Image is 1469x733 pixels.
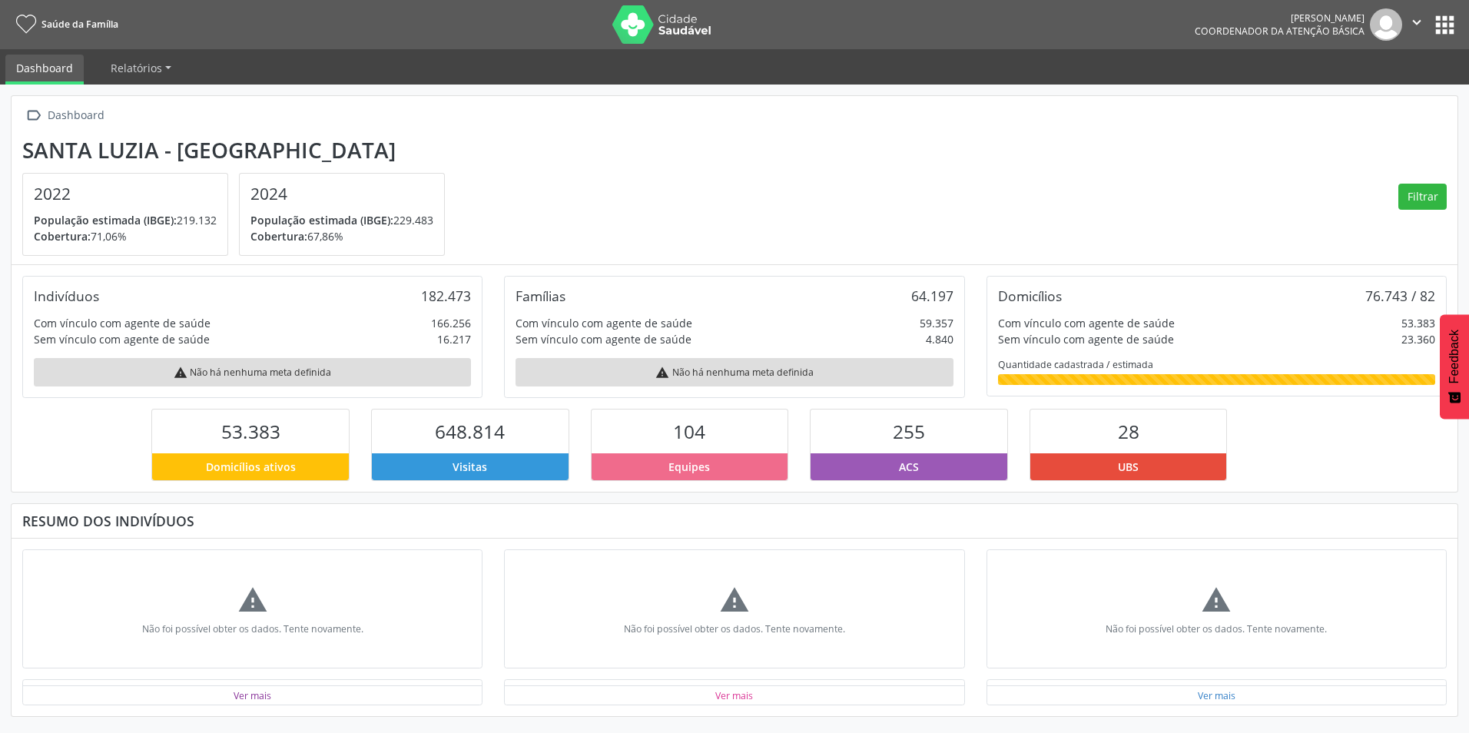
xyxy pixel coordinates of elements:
[911,287,953,304] div: 64.197
[926,331,953,347] div: 4.840
[516,331,691,347] div: Sem vínculo com agente de saúde
[998,287,1062,304] div: Domicílios
[516,358,953,386] div: Não há nenhuma meta definida
[111,61,162,75] span: Relatórios
[998,358,1435,371] div: Quantidade cadastrada / estimada
[233,688,272,703] button: Ver mais
[437,331,471,347] div: 16.217
[34,287,99,304] div: Indivíduos
[998,315,1175,331] div: Com vínculo com agente de saúde
[221,419,280,444] span: 53.383
[1370,8,1402,41] img: img
[34,212,217,228] p: 219.132
[22,138,456,163] div: Santa Luzia - [GEOGRAPHIC_DATA]
[435,419,505,444] span: 648.814
[516,287,565,304] div: Famílias
[1118,419,1139,444] span: 28
[1365,287,1435,304] div: 76.743 / 82
[920,315,953,331] div: 59.357
[174,366,187,380] i: warning
[34,213,177,227] span: População estimada (IBGE):
[55,622,449,635] div: Não foi possível obter os dados. Tente novamente.
[34,331,210,347] div: Sem vínculo com agente de saúde
[34,228,217,244] p: 71,06%
[537,622,931,635] div: Não foi possível obter os dados. Tente novamente.
[516,315,692,331] div: Com vínculo com agente de saúde
[250,212,433,228] p: 229.483
[1398,184,1447,210] button: Filtrar
[668,459,710,475] span: Equipes
[1118,459,1139,475] span: UBS
[22,104,107,127] a:  Dashboard
[899,459,919,475] span: ACS
[5,55,84,85] a: Dashboard
[250,213,393,227] span: População estimada (IBGE):
[250,228,433,244] p: 67,86%
[1195,12,1365,25] div: [PERSON_NAME]
[893,419,925,444] span: 255
[1408,14,1425,31] i: 
[1402,8,1431,41] button: 
[719,585,750,615] i: warning
[431,315,471,331] div: 166.256
[1401,315,1435,331] div: 53.383
[34,358,471,386] div: Não há nenhuma meta definida
[1440,314,1469,419] button: Feedback - Mostrar pesquisa
[100,55,182,81] a: Relatórios
[250,229,307,244] span: Cobertura:
[1431,12,1458,38] button: apps
[998,331,1174,347] div: Sem vínculo com agente de saúde
[45,104,107,127] div: Dashboard
[34,315,211,331] div: Com vínculo com agente de saúde
[206,459,296,475] span: Domicílios ativos
[453,459,487,475] span: Visitas
[22,104,45,127] i: 
[250,184,433,204] h4: 2024
[34,184,217,204] h4: 2022
[655,366,669,380] i: warning
[41,18,118,31] span: Saúde da Família
[1401,331,1435,347] div: 23.360
[1447,330,1461,383] span: Feedback
[237,585,268,615] i: warning
[22,512,1447,529] div: Resumo dos indivíduos
[421,287,471,304] div: 182.473
[34,229,91,244] span: Cobertura:
[1201,585,1232,615] i: warning
[1197,688,1236,703] button: Ver mais
[673,419,705,444] span: 104
[11,12,118,37] a: Saúde da Família
[1020,622,1414,635] div: Não foi possível obter os dados. Tente novamente.
[715,688,754,703] button: Ver mais
[1195,25,1365,38] span: Coordenador da Atenção Básica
